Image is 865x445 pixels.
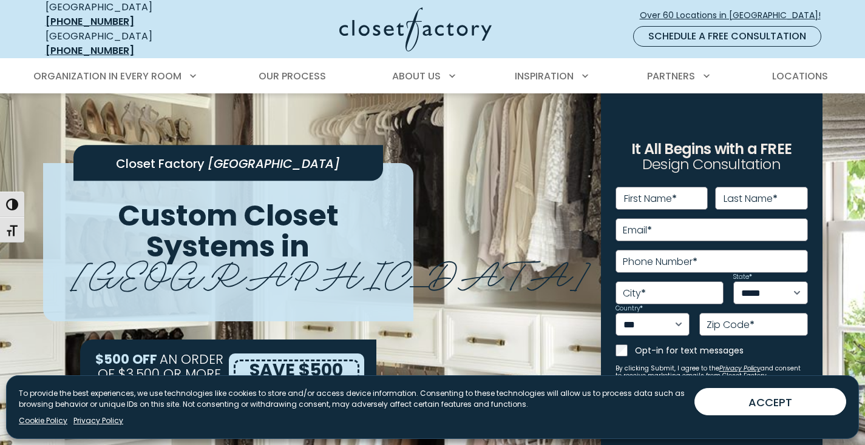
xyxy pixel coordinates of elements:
a: Privacy Policy [73,415,123,426]
a: Over 60 Locations in [GEOGRAPHIC_DATA]! [639,5,831,26]
span: AN ORDER OF $3,500 OR MORE [98,350,223,383]
a: Schedule a Free Consultation [633,26,821,47]
span: [GEOGRAPHIC_DATA] [208,155,340,172]
a: Privacy Policy [719,364,761,373]
span: Organization in Every Room [33,69,181,83]
label: Opt-in for text messages [635,344,808,356]
span: About Us [392,69,441,83]
span: Closet Factory [116,155,205,172]
span: $500 OFF [95,350,157,368]
label: Phone Number [623,257,697,267]
img: Closet Factory Logo [339,7,492,52]
nav: Primary Menu [25,59,841,93]
span: Inspiration [515,69,574,83]
a: [PHONE_NUMBER] [46,15,134,28]
span: Our Process [259,69,326,83]
a: Cookie Policy [19,415,67,426]
label: State [733,274,752,280]
span: Design Consultation [642,155,781,175]
span: [GEOGRAPHIC_DATA] [71,244,590,299]
span: Custom Closet Systems in [118,195,339,267]
small: By clicking Submit, I agree to the and consent to receive marketing emails from Closet Factory. [616,365,808,380]
label: Zip Code [707,320,755,330]
div: [GEOGRAPHIC_DATA] [46,29,222,58]
a: [PHONE_NUMBER] [46,44,134,58]
label: Country [616,306,643,312]
span: SAVE $500 [249,358,343,382]
button: ACCEPT [694,388,846,415]
label: City [623,289,646,298]
span: Locations [772,69,828,83]
label: Last Name [724,194,778,204]
label: First Name [624,194,677,204]
span: It All Begins with a FREE [631,139,792,159]
span: Over 60 Locations in [GEOGRAPHIC_DATA]! [640,9,830,22]
span: Partners [647,69,695,83]
p: To provide the best experiences, we use technologies like cookies to store and/or access device i... [19,388,685,410]
label: Email [623,226,652,235]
